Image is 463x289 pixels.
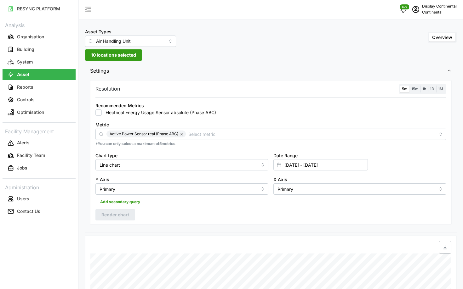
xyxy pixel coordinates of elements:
[3,31,76,42] button: Organisation
[17,71,29,78] p: Asset
[3,205,76,218] a: Contact Us
[110,131,178,137] span: Active Power Sensor real (Phase ABC)
[100,197,140,206] span: Add secondary query
[273,159,368,170] input: Select date range
[422,9,457,15] p: Continental
[409,3,422,16] button: schedule
[95,183,268,195] input: Select Y axis
[273,183,446,195] input: Select X axis
[85,79,457,232] div: Settings
[3,43,76,56] a: Building
[402,5,407,9] span: 677
[3,3,76,15] a: RESYNC PLATFORM
[17,97,35,103] p: Controls
[3,149,76,162] a: Facility Team
[3,94,76,105] button: Controls
[3,31,76,43] a: Organisation
[3,81,76,93] a: Reports
[3,44,76,55] button: Building
[438,86,443,91] span: 1M
[102,109,216,116] label: Electrical Energy Usage Sensor absolute (Phase ABC)
[273,152,298,159] label: Date Range
[397,3,409,16] button: notifications
[95,197,145,207] button: Add secondary query
[95,159,268,170] input: Select chart type
[422,86,426,91] span: 1h
[95,152,117,159] label: Chart type
[17,165,27,171] p: Jobs
[17,46,34,53] p: Building
[17,34,44,40] p: Organisation
[90,63,447,79] span: Settings
[3,193,76,204] button: Users
[95,102,144,109] div: Recommended Metrics
[95,209,135,220] button: Render chart
[17,140,30,146] p: Alerts
[3,162,76,175] a: Jobs
[3,106,76,119] a: Optimisation
[3,3,76,14] button: RESYNC PLATFORM
[3,81,76,93] button: Reports
[3,68,76,81] a: Asset
[17,109,44,115] p: Optimisation
[411,86,419,91] span: 15m
[17,84,33,90] p: Reports
[17,208,40,214] p: Contact Us
[273,176,287,183] label: X Axis
[3,56,76,68] button: System
[3,163,76,174] button: Jobs
[95,176,109,183] label: Y Axis
[17,152,45,158] p: Facility Team
[3,137,76,149] button: Alerts
[95,121,109,128] label: Metric
[85,28,111,35] label: Asset Types
[95,141,446,147] p: *You can only select a maximum of 5 metrics
[17,6,60,12] p: RESYNC PLATFORM
[95,85,120,93] p: Resolution
[85,63,457,79] button: Settings
[85,49,142,61] button: 10 locations selected
[430,86,434,91] span: 1D
[432,35,452,40] span: Overview
[17,196,29,202] p: Users
[422,3,457,9] p: Display Continental
[91,50,136,60] span: 10 locations selected
[3,20,76,29] p: Analysis
[3,206,76,217] button: Contact Us
[3,137,76,149] a: Alerts
[3,150,76,161] button: Facility Team
[3,182,76,192] p: Administration
[17,59,33,65] p: System
[3,107,76,118] button: Optimisation
[101,209,129,220] span: Render chart
[402,86,408,91] span: 5m
[3,126,76,136] p: Facility Management
[3,69,76,80] button: Asset
[188,131,435,137] input: Select metric
[3,93,76,106] a: Controls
